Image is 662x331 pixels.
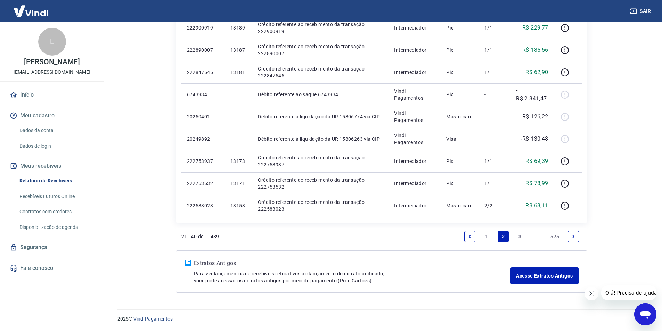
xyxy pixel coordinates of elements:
p: 13171 [230,180,247,187]
p: R$ 185,56 [522,46,548,54]
p: 13153 [230,202,247,209]
a: Next page [568,231,579,242]
p: 1/1 [484,180,505,187]
a: Segurança [8,240,96,255]
p: Vindi Pagamentos [394,88,435,101]
p: [EMAIL_ADDRESS][DOMAIN_NAME] [14,68,90,76]
p: Visa [446,135,473,142]
p: 222900919 [187,24,219,31]
a: Fale conosco [8,260,96,276]
p: Intermediador [394,47,435,53]
p: Extratos Antigos [194,259,511,267]
p: Intermediador [394,202,435,209]
p: - [484,135,505,142]
p: Pix [446,158,473,165]
p: 222753937 [187,158,219,165]
div: L [38,28,66,56]
p: Pix [446,91,473,98]
p: - [484,113,505,120]
p: Pix [446,69,473,76]
p: Mastercard [446,202,473,209]
a: Page 2 is your current page [498,231,509,242]
a: Previous page [464,231,475,242]
p: 1/1 [484,69,505,76]
a: Relatório de Recebíveis [17,174,96,188]
p: Débito referente ao saque 6743934 [258,91,383,98]
p: 222583023 [187,202,219,209]
p: 13173 [230,158,247,165]
p: Para ver lançamentos de recebíveis retroativos ao lançamento do extrato unificado, você pode aces... [194,270,511,284]
a: Dados de login [17,139,96,153]
p: 1/1 [484,47,505,53]
p: Intermediador [394,158,435,165]
a: Início [8,87,96,102]
p: 2/2 [484,202,505,209]
iframe: Mensagem da empresa [601,285,656,300]
p: 6743934 [187,91,219,98]
p: 1/1 [484,24,505,31]
p: Pix [446,47,473,53]
a: Acesse Extratos Antigos [510,267,578,284]
p: Pix [446,180,473,187]
a: Vindi Pagamentos [133,316,173,322]
p: -R$ 130,48 [521,135,548,143]
p: R$ 63,11 [525,201,548,210]
a: Recebíveis Futuros Online [17,189,96,204]
ul: Pagination [461,228,581,245]
p: Crédito referente ao recebimento da transação 222753937 [258,154,383,168]
iframe: Botão para abrir a janela de mensagens [634,303,656,325]
p: 222847545 [187,69,219,76]
p: R$ 78,99 [525,179,548,188]
p: 1/1 [484,158,505,165]
p: - [484,91,505,98]
p: Pix [446,24,473,31]
p: 222753532 [187,180,219,187]
a: Page 3 [514,231,525,242]
button: Sair [629,5,654,18]
a: Jump forward [531,231,542,242]
img: ícone [185,260,191,266]
p: -R$ 2.341,47 [516,86,548,103]
p: Vindi Pagamentos [394,132,435,146]
p: Crédito referente ao recebimento da transação 222890007 [258,43,383,57]
p: Crédito referente ao recebimento da transação 222583023 [258,199,383,213]
p: Débito referente à liquidação da UR 15806263 via CIP [258,135,383,142]
p: Crédito referente ao recebimento da transação 222847545 [258,65,383,79]
iframe: Fechar mensagem [585,287,598,300]
a: Disponibilização de agenda [17,220,96,234]
span: Olá! Precisa de ajuda? [4,5,58,10]
p: Mastercard [446,113,473,120]
p: 21 - 40 de 11489 [181,233,219,240]
p: Crédito referente ao recebimento da transação 222753532 [258,176,383,190]
p: Débito referente à liquidação da UR 15806774 via CIP [258,113,383,120]
p: 13181 [230,69,247,76]
p: R$ 69,39 [525,157,548,165]
p: 20249892 [187,135,219,142]
p: 13187 [230,47,247,53]
button: Meu cadastro [8,108,96,123]
p: 222890007 [187,47,219,53]
a: Dados da conta [17,123,96,138]
p: R$ 229,77 [522,24,548,32]
p: -R$ 126,22 [521,113,548,121]
p: [PERSON_NAME] [24,58,80,66]
p: 20250401 [187,113,219,120]
p: Intermediador [394,24,435,31]
img: Vindi [8,0,54,22]
p: Vindi Pagamentos [394,110,435,124]
a: Page 575 [548,231,562,242]
a: Contratos com credores [17,205,96,219]
p: R$ 62,90 [525,68,548,76]
button: Meus recebíveis [8,158,96,174]
p: 13189 [230,24,247,31]
p: Intermediador [394,180,435,187]
p: 2025 © [117,315,645,323]
p: Crédito referente ao recebimento da transação 222900919 [258,21,383,35]
a: Page 1 [481,231,492,242]
p: Intermediador [394,69,435,76]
